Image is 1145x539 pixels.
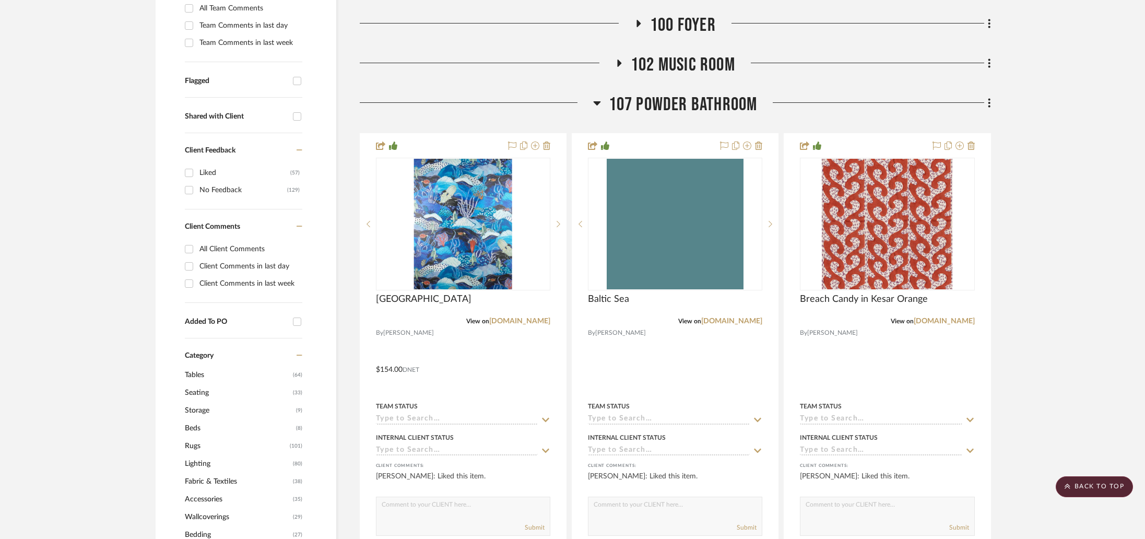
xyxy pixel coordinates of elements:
span: Wallcoverings [185,508,290,526]
span: Breach Candy in Kesar Orange [800,294,928,305]
span: (80) [293,455,302,472]
div: Team Comments in last week [199,34,300,51]
div: Shared with Client [185,112,288,121]
span: (9) [296,402,302,419]
span: (38) [293,473,302,490]
span: Beds [185,419,293,437]
input: Type to Search… [376,415,538,425]
span: (8) [296,420,302,437]
span: View on [891,318,914,324]
div: Added To PO [185,318,288,326]
span: [PERSON_NAME] [595,328,646,338]
div: Team Comments in last day [199,17,300,34]
img: Baltic Sea [607,159,743,289]
input: Type to Search… [588,415,750,425]
div: Internal Client Status [588,433,666,442]
button: Submit [737,523,757,532]
div: Internal Client Status [376,433,454,442]
div: No Feedback [199,182,287,198]
div: [PERSON_NAME]: Liked this item. [588,471,762,492]
input: Type to Search… [800,446,962,456]
span: (35) [293,491,302,508]
div: (57) [290,165,300,181]
a: [DOMAIN_NAME] [489,318,550,325]
span: Tables [185,366,290,384]
div: Team Status [376,402,418,411]
img: Breach Candy in Kesar Orange [822,159,952,289]
span: 100 Foyer [650,14,716,37]
input: Type to Search… [376,446,538,456]
div: [PERSON_NAME]: Liked this item. [800,471,974,492]
div: Team Status [800,402,842,411]
span: [PERSON_NAME] [807,328,858,338]
span: By [376,328,383,338]
a: [DOMAIN_NAME] [914,318,975,325]
span: Baltic Sea [588,294,629,305]
span: 102 Music Room [631,54,735,76]
span: Fabric & Textiles [185,473,290,490]
span: [GEOGRAPHIC_DATA] [376,294,471,305]
span: Client Feedback [185,147,235,154]
span: (29) [293,509,302,525]
span: Client Comments [185,223,240,230]
button: Submit [525,523,545,532]
img: Les Maldives [414,159,512,289]
span: By [588,328,595,338]
input: Type to Search… [800,415,962,425]
span: [PERSON_NAME] [383,328,434,338]
scroll-to-top-button: BACK TO TOP [1056,476,1133,497]
div: Flagged [185,77,288,86]
div: [PERSON_NAME]: Liked this item. [376,471,550,492]
span: Lighting [185,455,290,473]
span: (101) [290,438,302,454]
span: Storage [185,402,293,419]
span: Seating [185,384,290,402]
div: Liked [199,165,290,181]
div: (129) [287,182,300,198]
span: By [800,328,807,338]
div: Team Status [588,402,630,411]
span: (33) [293,384,302,401]
input: Type to Search… [588,446,750,456]
span: 107 Powder Bathroom [609,93,758,116]
div: Client Comments in last week [199,275,300,292]
span: Accessories [185,490,290,508]
span: (64) [293,367,302,383]
span: Category [185,351,214,360]
div: Client Comments in last day [199,258,300,275]
span: View on [466,318,489,324]
span: View on [678,318,701,324]
div: Internal Client Status [800,433,878,442]
button: Submit [949,523,969,532]
a: [DOMAIN_NAME] [701,318,762,325]
div: All Client Comments [199,241,300,257]
span: Rugs [185,437,287,455]
div: 0 [376,158,550,290]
